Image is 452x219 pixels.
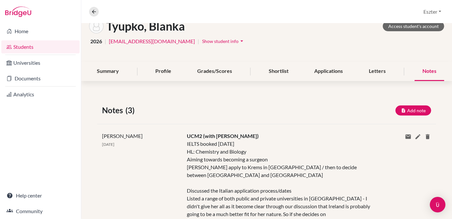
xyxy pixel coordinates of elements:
[148,62,179,81] div: Profile
[109,37,195,45] a: [EMAIL_ADDRESS][DOMAIN_NAME]
[415,62,444,81] div: Notes
[395,105,431,116] button: Add note
[102,104,125,116] span: Notes
[1,189,80,202] a: Help center
[1,56,80,69] a: Universities
[383,21,444,31] a: Access student's account
[187,133,259,139] span: UCM2 (with [PERSON_NAME])
[361,62,394,81] div: Letters
[261,62,296,81] div: Shortlist
[105,37,106,45] span: |
[202,36,245,46] button: Show student infoarrow_drop_down
[102,142,114,147] span: [DATE]
[102,133,143,139] span: [PERSON_NAME]
[90,37,102,45] span: 2026
[420,6,444,18] button: Eszter
[239,38,245,44] i: arrow_drop_down
[5,7,31,17] img: Bridge-U
[1,88,80,101] a: Analytics
[198,37,199,45] span: |
[202,38,239,44] span: Show student info
[1,25,80,38] a: Home
[430,197,446,212] div: Open Intercom Messenger
[106,19,185,33] h1: Tyupko, Blanka
[1,205,80,218] a: Community
[1,40,80,53] a: Students
[89,19,104,34] img: Blanka Tyupko's avatar
[189,62,240,81] div: Grades/Scores
[89,62,127,81] div: Summary
[307,62,351,81] div: Applications
[125,104,137,116] span: (3)
[1,72,80,85] a: Documents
